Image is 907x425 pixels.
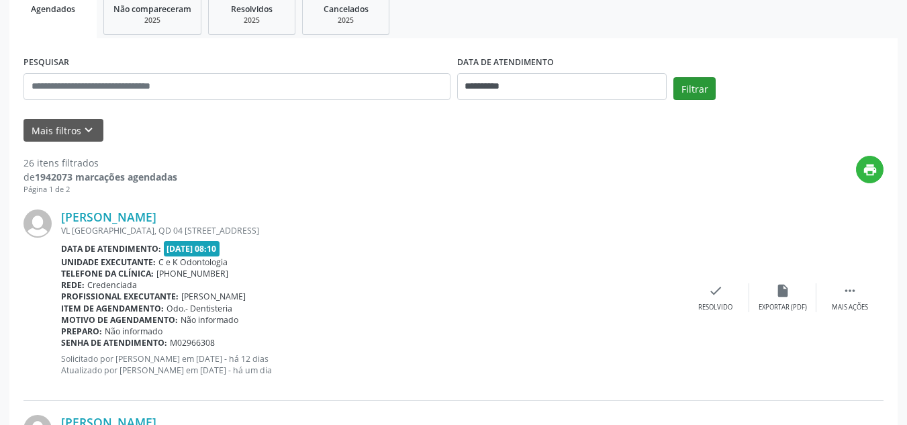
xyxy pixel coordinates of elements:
p: Solicitado por [PERSON_NAME] em [DATE] - há 12 dias Atualizado por [PERSON_NAME] em [DATE] - há u... [61,353,682,376]
b: Preparo: [61,326,102,337]
button: Filtrar [673,77,716,100]
div: 2025 [218,15,285,26]
strong: 1942073 marcações agendadas [35,171,177,183]
button: print [856,156,884,183]
b: Unidade executante: [61,256,156,268]
span: Resolvidos [231,3,273,15]
button: Mais filtroskeyboard_arrow_down [23,119,103,142]
b: Rede: [61,279,85,291]
div: 26 itens filtrados [23,156,177,170]
i: print [863,162,877,177]
div: 2025 [312,15,379,26]
span: [PERSON_NAME] [181,291,246,302]
i: check [708,283,723,298]
b: Item de agendamento: [61,303,164,314]
span: Não informado [105,326,162,337]
b: Motivo de agendamento: [61,314,178,326]
label: PESQUISAR [23,52,69,73]
span: Agendados [31,3,75,15]
div: Mais ações [832,303,868,312]
div: Página 1 de 2 [23,184,177,195]
span: M02966308 [170,337,215,348]
b: Data de atendimento: [61,243,161,254]
span: C e K Odontologia [158,256,228,268]
span: Odo.- Dentisteria [166,303,232,314]
label: DATA DE ATENDIMENTO [457,52,554,73]
b: Senha de atendimento: [61,337,167,348]
div: VL [GEOGRAPHIC_DATA], QD 04 [STREET_ADDRESS] [61,225,682,236]
b: Telefone da clínica: [61,268,154,279]
div: Resolvido [698,303,732,312]
img: img [23,209,52,238]
i:  [843,283,857,298]
span: Não compareceram [113,3,191,15]
div: 2025 [113,15,191,26]
b: Profissional executante: [61,291,179,302]
a: [PERSON_NAME] [61,209,156,224]
div: Exportar (PDF) [759,303,807,312]
span: [PHONE_NUMBER] [156,268,228,279]
i: keyboard_arrow_down [81,123,96,138]
span: [DATE] 08:10 [164,241,220,256]
div: de [23,170,177,184]
i: insert_drive_file [775,283,790,298]
span: Credenciada [87,279,137,291]
span: Cancelados [324,3,369,15]
span: Não informado [181,314,238,326]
